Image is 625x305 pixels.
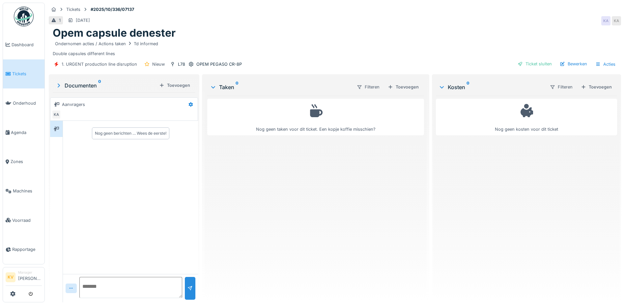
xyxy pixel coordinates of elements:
div: Aanvragers [62,101,85,108]
li: [PERSON_NAME] [18,270,42,284]
div: Filteren [547,82,576,92]
div: Acties [592,59,618,69]
div: Kosten [439,83,544,91]
div: Tickets [66,6,80,13]
div: Toevoegen [578,83,614,91]
sup: 0 [236,83,239,91]
a: Tickets [3,59,44,89]
strong: #2025/10/336/07137 [88,6,137,13]
a: Zones [3,147,44,177]
div: [DATE] [76,17,90,23]
div: Ticket sluiten [515,59,554,68]
div: Filteren [354,82,383,92]
div: Documenten [55,82,156,89]
div: Nog geen kosten voor dit ticket [440,102,613,132]
span: Tickets [12,71,42,77]
span: Zones [11,158,42,165]
div: Toevoegen [385,83,421,91]
span: Voorraad [12,217,42,223]
div: Toevoegen [156,81,193,90]
div: Manager [18,270,42,275]
a: KV Manager[PERSON_NAME] [6,270,42,286]
span: Dashboard [12,42,42,48]
h1: Opem capsule denester [53,27,176,39]
a: Machines [3,176,44,206]
a: Voorraad [3,206,44,235]
li: KV [6,272,15,282]
div: 1. URGENT production line disruption [62,61,137,67]
div: OPEM PEGASO CR-8P [196,61,242,67]
div: Nog geen taken voor dit ticket. Een kopje koffie misschien? [212,102,420,132]
span: Rapportage [12,246,42,253]
div: Nieuw [152,61,165,67]
span: Machines [13,188,42,194]
sup: 0 [467,83,469,91]
div: Taken [210,83,351,91]
span: Onderhoud [13,100,42,106]
a: Dashboard [3,30,44,59]
div: Ondernomen acties / Actions taken Td informed [55,41,158,47]
sup: 0 [98,82,101,89]
div: Nog geen berichten … Wees de eerste! [95,130,166,136]
span: Agenda [11,129,42,136]
div: KA [601,16,611,25]
a: Rapportage [3,235,44,264]
a: Onderhoud [3,88,44,118]
div: Bewerken [557,59,590,68]
div: KA [612,16,621,25]
div: L78 [178,61,185,67]
img: Badge_color-CXgf-gQk.svg [14,7,34,26]
div: 1 [59,17,61,23]
a: Agenda [3,118,44,147]
div: Double capsules different lines [53,40,617,57]
div: KA [52,110,61,119]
